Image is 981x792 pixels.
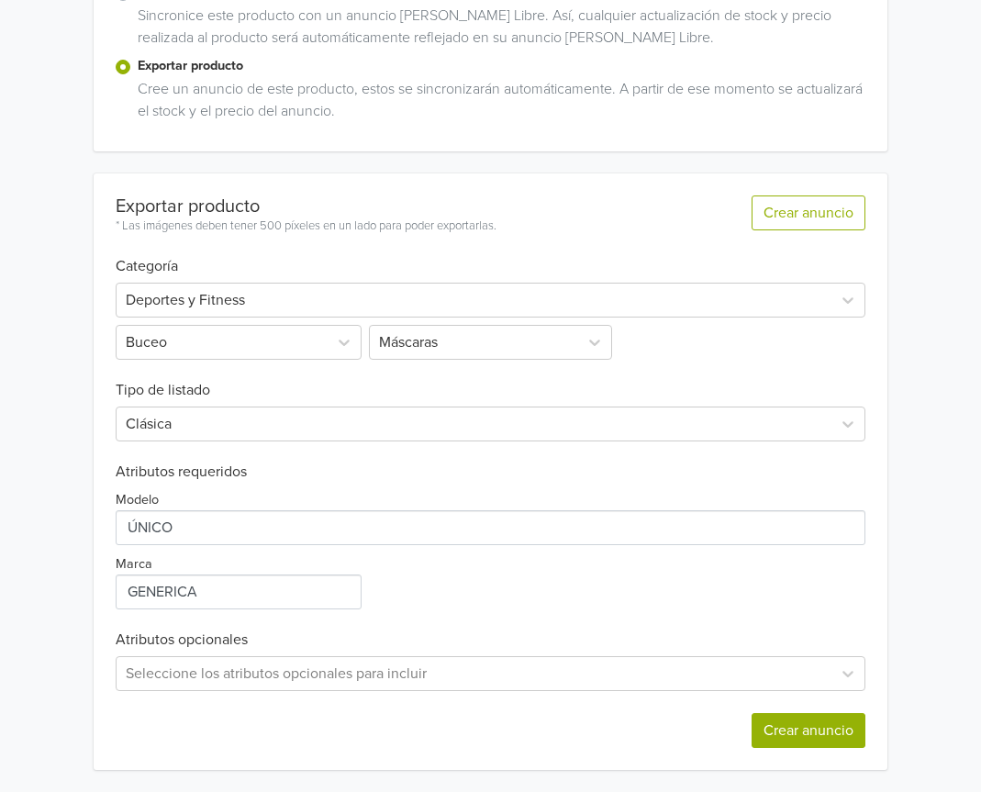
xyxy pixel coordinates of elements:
[116,236,866,275] h6: Categoría
[752,713,865,748] button: Crear anuncio
[130,5,866,56] div: Sincronice este producto con un anuncio [PERSON_NAME] Libre. Así, cualquier actualización de stoc...
[116,195,496,218] div: Exportar producto
[752,195,865,230] button: Crear anuncio
[116,490,159,510] label: Modelo
[116,631,866,649] h6: Atributos opcionales
[116,360,866,399] h6: Tipo de listado
[116,218,496,236] div: * Las imágenes deben tener 500 píxeles en un lado para poder exportarlas.
[116,463,866,481] h6: Atributos requeridos
[130,78,866,129] div: Cree un anuncio de este producto, estos se sincronizarán automáticamente. A partir de ese momento...
[138,56,866,76] label: Exportar producto
[116,554,152,574] label: Marca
